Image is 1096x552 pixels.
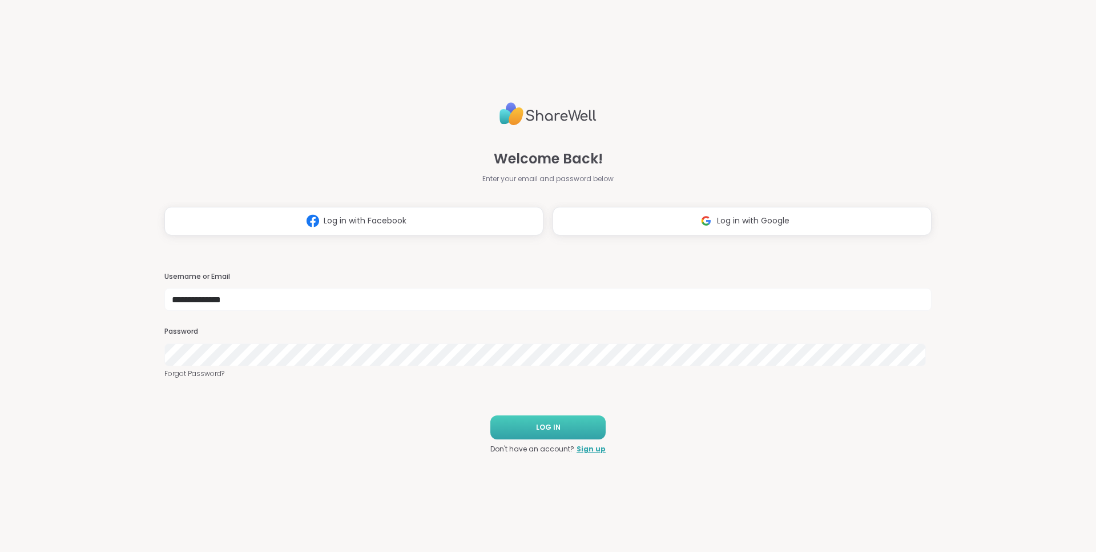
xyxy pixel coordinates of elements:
[164,327,932,337] h3: Password
[490,415,606,439] button: LOG IN
[717,215,789,227] span: Log in with Google
[695,210,717,231] img: ShareWell Logomark
[324,215,406,227] span: Log in with Facebook
[499,98,597,130] img: ShareWell Logo
[577,444,606,454] a: Sign up
[553,207,932,235] button: Log in with Google
[536,422,561,433] span: LOG IN
[302,210,324,231] img: ShareWell Logomark
[164,207,543,235] button: Log in with Facebook
[164,272,932,282] h3: Username or Email
[494,149,603,169] span: Welcome Back!
[490,444,574,454] span: Don't have an account?
[482,174,614,184] span: Enter your email and password below
[164,369,932,379] a: Forgot Password?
